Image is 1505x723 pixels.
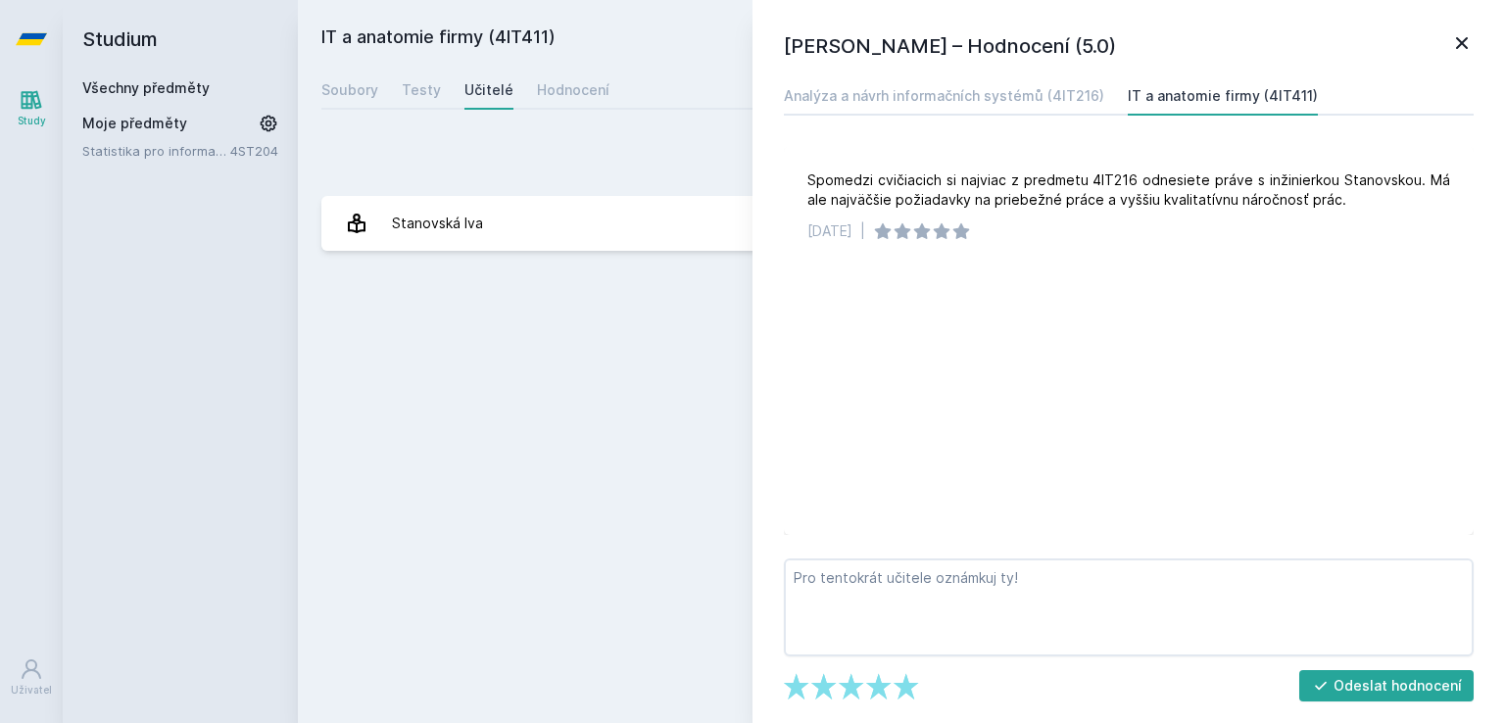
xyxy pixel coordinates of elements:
[82,141,230,161] a: Statistika pro informatiky
[807,170,1450,210] div: Spomedzi cvičiacich si najviac z predmetu 4IT216 odnesiete práve s inžinierkou Stanovskou. Má ale...
[82,114,187,133] span: Moje předměty
[82,79,210,96] a: Všechny předměty
[402,80,441,100] div: Testy
[321,196,1481,251] a: Stanovská Iva 1 hodnocení 5.0
[4,648,59,707] a: Uživatel
[321,71,378,110] a: Soubory
[402,71,441,110] a: Testy
[4,78,59,138] a: Study
[807,221,852,241] div: [DATE]
[537,80,609,100] div: Hodnocení
[11,683,52,698] div: Uživatel
[18,114,46,128] div: Study
[537,71,609,110] a: Hodnocení
[860,221,865,241] div: |
[321,24,1262,55] h2: IT a anatomie firmy (4IT411)
[321,80,378,100] div: Soubory
[230,143,278,159] a: 4ST204
[464,71,513,110] a: Učitelé
[392,204,483,243] div: Stanovská Iva
[464,80,513,100] div: Učitelé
